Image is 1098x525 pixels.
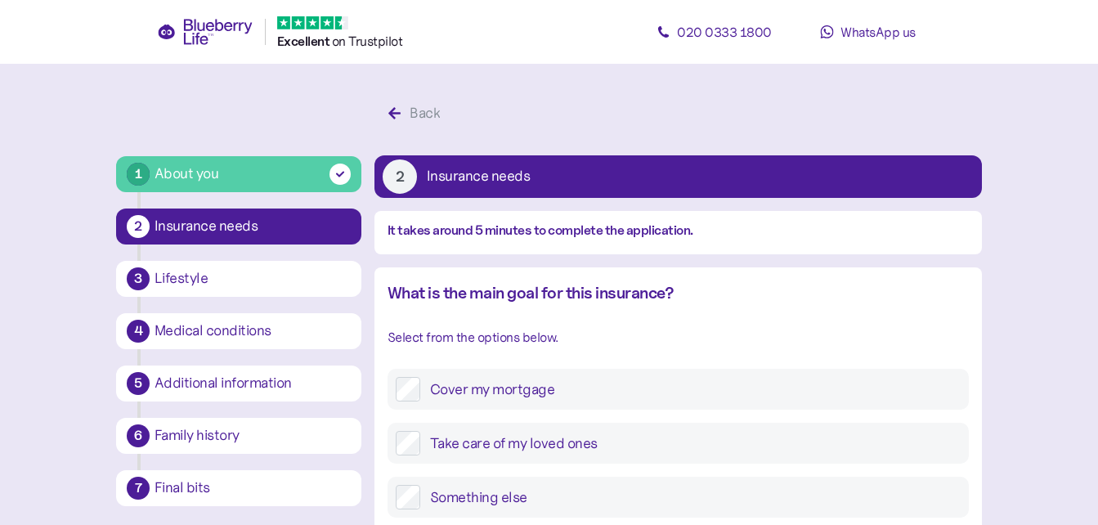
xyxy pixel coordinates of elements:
[410,102,440,124] div: Back
[155,481,351,496] div: Final bits
[127,477,150,500] div: 7
[116,156,361,192] button: 1About you
[155,429,351,443] div: Family history
[127,267,150,290] div: 3
[116,261,361,297] button: 3Lifestyle
[383,159,417,194] div: 2
[127,372,150,395] div: 5
[127,320,150,343] div: 4
[388,221,969,241] div: It takes around 5 minutes to complete the application.
[840,24,916,40] span: WhatsApp us
[388,280,969,306] div: What is the main goal for this insurance?
[155,219,351,234] div: Insurance needs
[795,16,942,48] a: WhatsApp us
[116,366,361,402] button: 5Additional information
[127,215,150,238] div: 2
[155,324,351,339] div: Medical conditions
[420,377,961,402] label: Cover my mortgage
[677,24,772,40] span: 020 0333 1800
[155,376,351,391] div: Additional information
[116,313,361,349] button: 4Medical conditions
[420,431,961,455] label: Take care of my loved ones
[127,163,150,186] div: 1
[420,485,961,509] label: Something else
[155,163,219,185] div: About you
[332,33,403,49] span: on Trustpilot
[116,418,361,454] button: 6Family history
[116,209,361,245] button: 2Insurance needs
[374,96,459,131] button: Back
[641,16,788,48] a: 020 0333 1800
[427,169,531,184] div: Insurance needs
[388,327,969,348] div: Select from the options below.
[116,470,361,506] button: 7Final bits
[127,424,150,447] div: 6
[374,155,982,198] button: 2Insurance needs
[277,34,332,49] span: Excellent ️
[155,271,351,286] div: Lifestyle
